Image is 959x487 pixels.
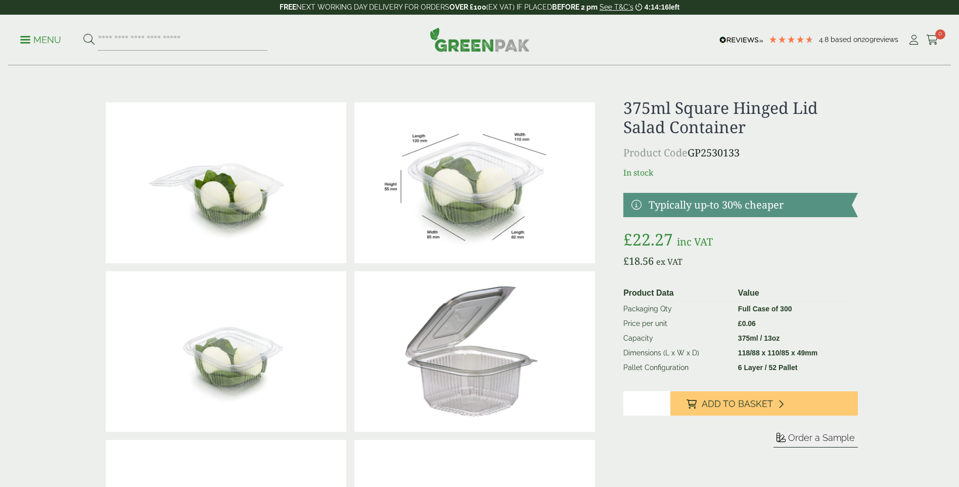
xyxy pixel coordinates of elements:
img: GreenPak Supplies [430,27,530,52]
img: SaladBox_375 [354,102,595,263]
bdi: 0.06 [738,319,756,328]
span: inc VAT [677,235,713,249]
th: Product Data [619,285,734,302]
td: Capacity [619,331,734,346]
p: In stock [623,167,857,179]
i: Cart [926,35,939,45]
th: Value [734,285,854,302]
span: Add to Basket [702,398,773,410]
p: Menu [20,34,61,46]
h1: 375ml Square Hinged Lid Salad Container [623,98,857,137]
strong: 6 Layer / 52 Pallet [738,363,798,372]
span: £ [738,319,742,328]
span: Order a Sample [788,432,855,443]
td: Packaging Qty [619,301,734,316]
span: 4:14:16 [645,3,669,11]
strong: 118/88 x 110/85 x 49mm [738,349,817,357]
p: GP2530133 [623,145,857,160]
span: £ [623,254,629,268]
bdi: 22.27 [623,228,673,250]
span: 0 [935,29,945,39]
span: ex VAT [656,256,682,267]
strong: FREE [280,3,296,11]
div: 4.78 Stars [768,35,814,44]
button: Order a Sample [773,432,858,448]
a: Menu [20,34,61,44]
bdi: 18.56 [623,254,654,268]
span: Based on [831,35,861,44]
img: REVIEWS.io [719,36,763,44]
img: 375ml Square Hinged Salad Container Open [106,102,346,263]
span: Product Code [623,146,688,159]
button: Add to Basket [670,391,858,416]
strong: BEFORE 2 pm [552,3,598,11]
td: Dimensions (L x W x D) [619,346,734,360]
i: My Account [907,35,920,45]
span: £ [623,228,632,250]
img: 375ml Square Hinged Lid Salad Container 0 [354,271,595,432]
td: Price per unit [619,316,734,331]
strong: Full Case of 300 [738,305,792,313]
a: See T&C's [600,3,633,11]
span: 209 [861,35,874,44]
td: Pallet Configuration [619,360,734,375]
strong: OVER £100 [449,3,486,11]
strong: 375ml / 13oz [738,334,780,342]
a: 0 [926,32,939,48]
span: 4.8 [819,35,831,44]
img: 375ml Square Hinged Salad Container Closed [106,271,346,432]
span: reviews [874,35,898,44]
span: left [669,3,679,11]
